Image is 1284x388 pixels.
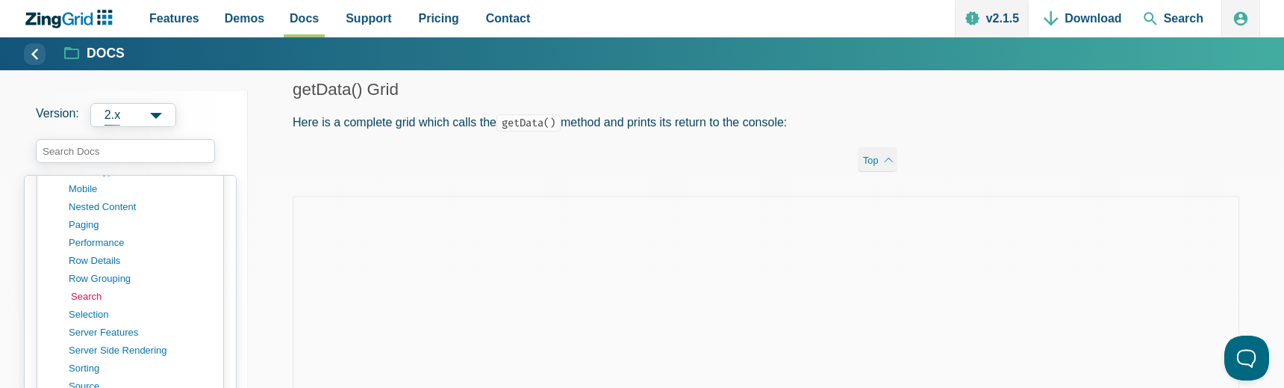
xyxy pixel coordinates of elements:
strong: Docs [87,47,125,61]
a: server features [69,324,211,342]
p: Here is a complete grid which calls the method and prints its return to the console: [293,112,897,132]
a: paging [69,216,211,234]
a: Docs [65,45,125,63]
iframe: Help Scout Beacon - Open [1224,336,1269,381]
a: selection [69,306,211,324]
a: row details [69,252,211,270]
span: Support [346,8,391,28]
span: Features [149,8,199,28]
label: Versions [36,103,236,127]
a: row grouping [69,270,211,288]
a: performance [69,234,211,252]
span: Pricing [419,8,459,28]
input: search input [36,139,215,163]
a: server side rendering [69,342,211,360]
a: search [71,288,214,306]
span: Demos [225,8,264,28]
a: ZingChart Logo. Click to return to the homepage [24,10,120,28]
code: getData() [496,114,561,132]
span: Contact [486,8,531,28]
a: sorting [69,360,211,378]
a: nested content [69,198,211,216]
a: mobile [69,180,211,198]
span: Version: [36,103,79,127]
a: getData() Grid [293,80,399,99]
span: Docs [290,8,319,28]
